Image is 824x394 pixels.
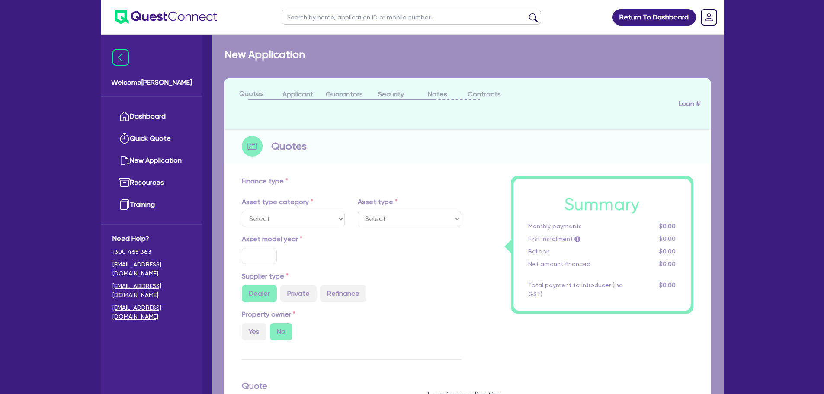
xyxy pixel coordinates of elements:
[112,172,191,194] a: Resources
[112,234,191,244] span: Need Help?
[112,150,191,172] a: New Application
[112,106,191,128] a: Dashboard
[111,77,192,88] span: Welcome [PERSON_NAME]
[112,282,191,300] a: [EMAIL_ADDRESS][DOMAIN_NAME]
[119,155,130,166] img: new-application
[612,9,696,26] a: Return To Dashboard
[119,133,130,144] img: quick-quote
[119,177,130,188] img: resources
[112,247,191,256] span: 1300 465 363
[112,194,191,216] a: Training
[698,6,720,29] a: Dropdown toggle
[282,10,541,25] input: Search by name, application ID or mobile number...
[112,49,129,66] img: icon-menu-close
[112,128,191,150] a: Quick Quote
[112,303,191,321] a: [EMAIL_ADDRESS][DOMAIN_NAME]
[115,10,217,24] img: quest-connect-logo-blue
[119,199,130,210] img: training
[112,260,191,278] a: [EMAIL_ADDRESS][DOMAIN_NAME]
